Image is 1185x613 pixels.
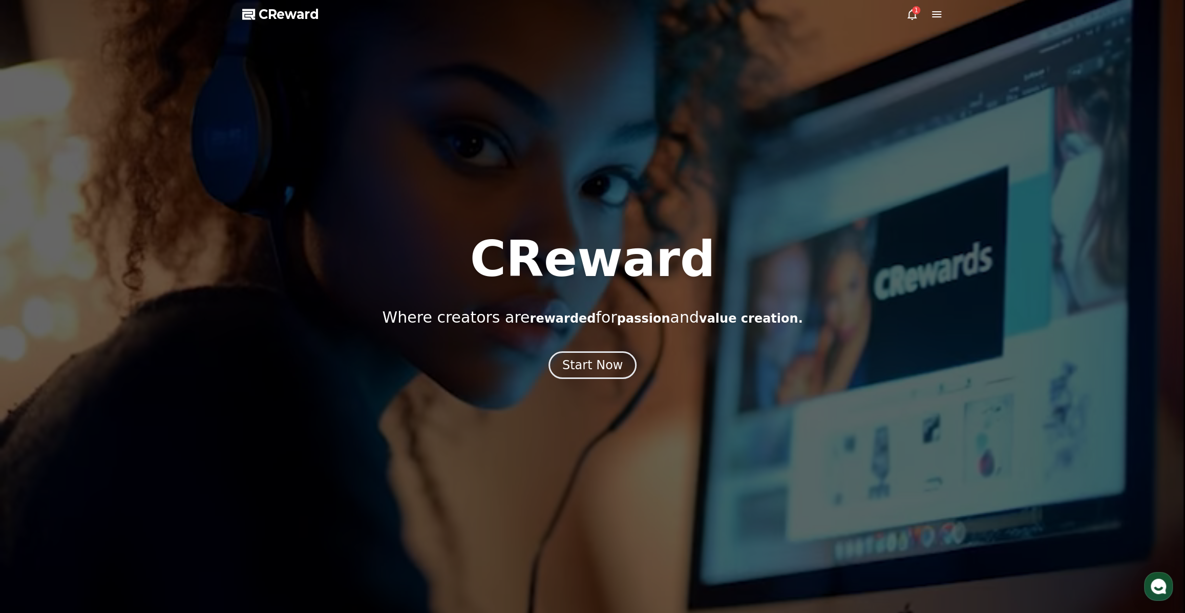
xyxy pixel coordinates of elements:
a: Settings [132,325,197,350]
span: rewarded [530,311,596,326]
a: CReward [242,6,319,23]
button: Start Now [548,351,637,379]
a: Messages [68,325,132,350]
a: 1 [906,8,918,20]
span: value creation. [699,311,803,326]
h1: CReward [470,235,715,284]
a: Start Now [548,362,637,371]
span: Messages [85,341,115,349]
div: 1 [912,6,920,14]
span: Home [26,340,44,348]
div: Start Now [562,357,623,373]
span: passion [617,311,670,326]
p: Where creators are for and [382,308,802,327]
span: Settings [152,340,177,348]
span: CReward [259,6,319,23]
a: Home [3,325,68,350]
